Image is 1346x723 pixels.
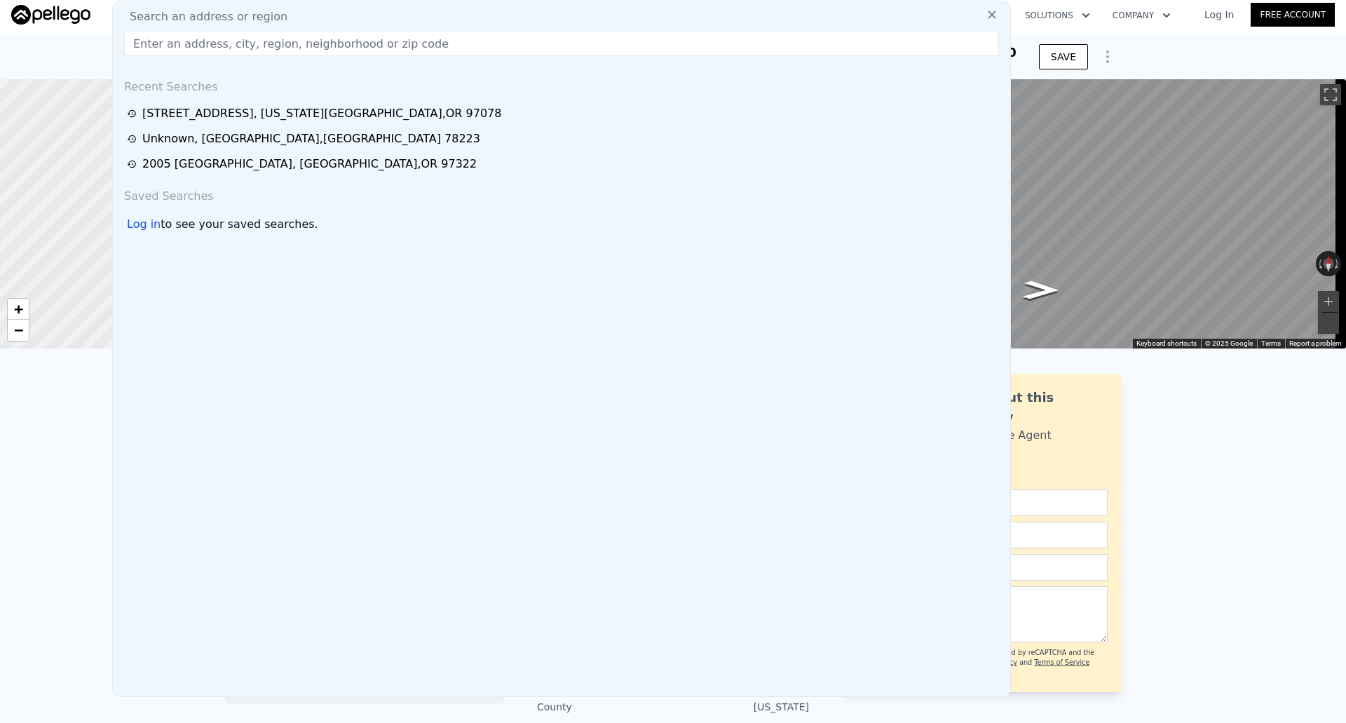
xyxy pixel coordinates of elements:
div: 2005 [GEOGRAPHIC_DATA] , [GEOGRAPHIC_DATA] , OR 97322 [142,156,477,173]
button: Company [1101,3,1182,28]
a: Terms of Service [1034,658,1089,666]
div: County [537,700,673,714]
a: Unknown, [GEOGRAPHIC_DATA],[GEOGRAPHIC_DATA] 78223 [127,130,1000,147]
button: Toggle fullscreen view [1320,84,1341,105]
a: Zoom out [8,320,29,341]
button: SAVE [1039,44,1088,69]
a: Free Account [1251,3,1335,27]
a: Terms [1261,339,1281,347]
a: [STREET_ADDRESS], [US_STATE][GEOGRAPHIC_DATA],OR 97078 [127,105,1000,122]
span: + [14,300,23,318]
span: to see your saved searches. [161,216,318,233]
div: Ask about this property [951,388,1108,427]
path: Go East, SW Cascadia St [1008,276,1074,304]
span: © 2025 Google [1205,339,1253,347]
img: Pellego [11,5,90,25]
button: Show Options [1094,43,1122,71]
a: Log In [1188,8,1251,22]
a: 2005 [GEOGRAPHIC_DATA], [GEOGRAPHIC_DATA],OR 97322 [127,156,1000,173]
button: Solutions [1014,3,1101,28]
span: − [14,321,23,339]
button: Zoom in [1318,291,1339,312]
span: Search an address or region [118,8,287,25]
div: Saved Searches [118,177,1005,210]
div: Log in [127,216,161,233]
a: Zoom in [8,299,29,320]
div: [US_STATE] [673,700,809,714]
button: Keyboard shortcuts [1136,339,1197,349]
div: This site is protected by reCAPTCHA and the Google and apply. [946,648,1108,678]
button: Rotate clockwise [1334,251,1342,276]
input: Enter an address, city, region, neighborhood or zip code [124,31,999,56]
div: Unknown , [GEOGRAPHIC_DATA] , [GEOGRAPHIC_DATA] 78223 [142,130,480,147]
div: Recent Searches [118,67,1005,101]
div: [STREET_ADDRESS] , [US_STATE][GEOGRAPHIC_DATA] , OR 97078 [142,105,501,122]
button: Rotate counterclockwise [1316,251,1324,276]
button: Reset the view [1323,251,1334,276]
a: Report a problem [1289,339,1342,347]
button: Zoom out [1318,313,1339,334]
